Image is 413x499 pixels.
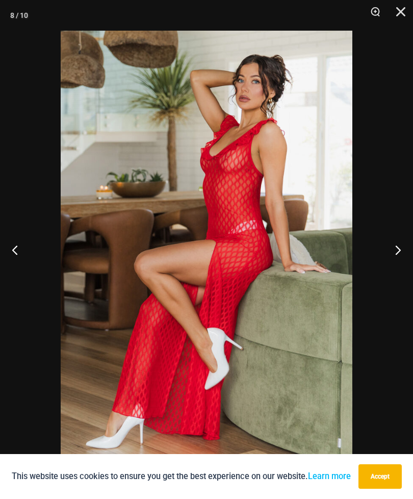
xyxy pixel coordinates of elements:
button: Accept [358,464,402,489]
a: Learn more [308,471,351,481]
p: This website uses cookies to ensure you get the best experience on our website. [12,469,351,483]
img: Sometimes Red 587 Dress 08 [61,31,352,468]
div: 8 / 10 [10,8,28,23]
button: Next [375,224,413,275]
